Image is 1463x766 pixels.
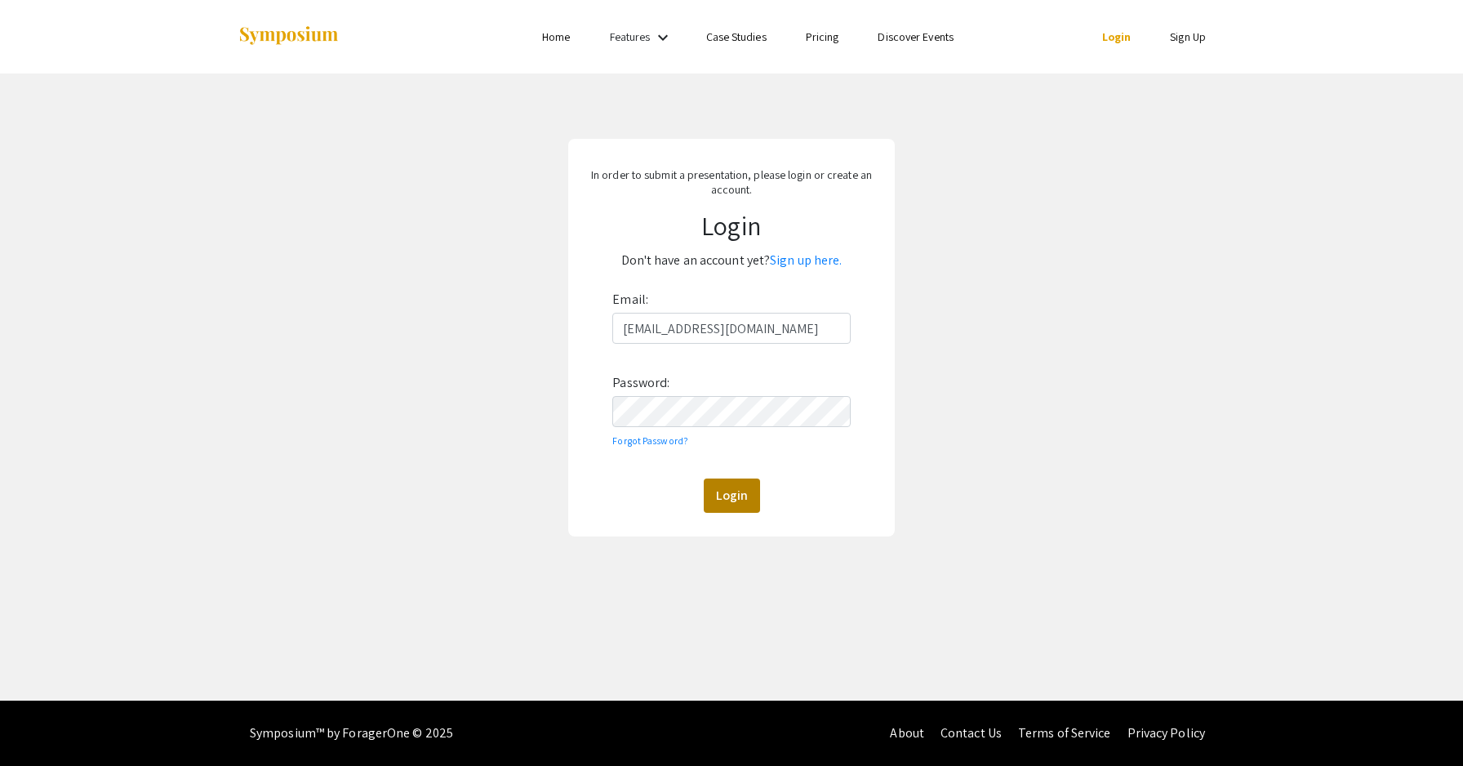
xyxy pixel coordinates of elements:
[940,724,1002,742] a: Contact Us
[12,693,69,754] iframe: Chat
[583,167,880,197] p: In order to submit a presentation, please login or create an account.
[806,29,839,44] a: Pricing
[704,479,760,513] button: Login
[542,29,570,44] a: Home
[1170,29,1206,44] a: Sign Up
[612,287,648,313] label: Email:
[706,29,767,44] a: Case Studies
[583,247,880,274] p: Don't have an account yet?
[770,252,842,269] a: Sign up here.
[1127,724,1205,742] a: Privacy Policy
[612,370,669,396] label: Password:
[238,25,340,47] img: Symposium by ForagerOne
[612,434,688,447] a: Forgot Password?
[890,724,924,742] a: About
[583,210,880,241] h1: Login
[1018,724,1111,742] a: Terms of Service
[610,29,651,44] a: Features
[653,28,673,47] mat-icon: Expand Features list
[250,701,453,766] div: Symposium™ by ForagerOne © 2025
[1102,29,1132,44] a: Login
[878,29,954,44] a: Discover Events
